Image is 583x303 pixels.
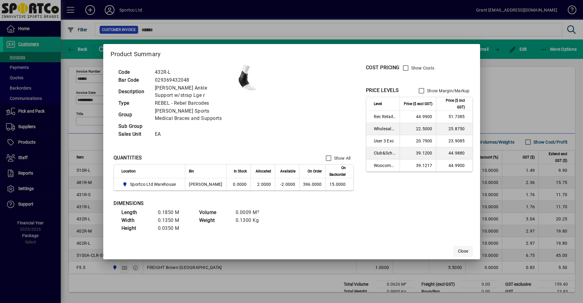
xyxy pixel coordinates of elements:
[453,246,473,257] button: Close
[326,178,353,190] td: 15.0000
[115,68,152,76] td: Code
[303,182,322,187] span: 396.0000
[436,159,472,172] td: 44.9900
[155,216,191,224] td: 0.1350 M
[280,168,295,175] span: Available
[103,44,480,62] h2: Product Summary
[436,111,472,123] td: 51.7385
[436,147,472,159] td: 44.9880
[226,178,251,190] td: 0.0000
[152,99,232,107] td: REBEL - Rebel Barcodes
[374,100,382,107] span: Level
[152,107,232,122] td: [PERSON_NAME] Sports Medical Braces and Supports
[329,165,346,178] span: On Backorder
[152,68,232,76] td: 432R-L
[256,168,271,175] span: Allocated
[234,168,247,175] span: In Stock
[426,88,470,94] label: Show Margin/Markup
[115,84,152,99] td: Description
[251,178,275,190] td: 2.0000
[232,62,262,92] img: contain
[115,122,152,130] td: Sub Group
[196,216,233,224] td: Weight
[115,99,152,107] td: Type
[308,168,322,175] span: On Order
[374,138,396,144] span: User 3 Exc
[114,154,142,162] div: QUANTITIES
[189,168,194,175] span: Bin
[400,135,436,147] td: 20.7900
[400,111,436,123] td: 44.9900
[152,130,232,138] td: EA
[114,200,265,207] div: DIMENSIONS
[118,224,155,232] td: Height
[118,209,155,216] td: Length
[152,84,232,99] td: [PERSON_NAME] Ankle Support w/strap Lge r
[366,64,400,71] div: COST PRICING
[410,65,435,71] label: Show Costs
[185,178,226,190] td: [PERSON_NAME]
[152,76,232,84] td: 029369432048
[233,209,269,216] td: 0.0009 M³
[118,216,155,224] td: Width
[458,248,468,254] span: Close
[374,162,396,169] span: Woocommerce Retail
[440,97,465,111] span: Price ($ incl GST)
[400,159,436,172] td: 39.1217
[121,181,179,188] span: Sportco Ltd Warehouse
[374,114,396,120] span: Rec Retail Inc
[130,181,176,187] span: Sportco Ltd Warehouse
[400,123,436,135] td: 22.5000
[374,126,396,132] span: Wholesale Exc
[121,168,136,175] span: Location
[436,135,472,147] td: 23.9085
[404,100,432,107] span: Price ($ excl GST)
[196,209,233,216] td: Volume
[275,178,299,190] td: -2.0000
[400,147,436,159] td: 39.1200
[436,123,472,135] td: 25.8750
[155,209,191,216] td: 0.1850 M
[115,130,152,138] td: Sales Unit
[333,155,351,161] label: Show All
[155,224,191,232] td: 0.0350 M
[115,76,152,84] td: Bar Code
[366,87,399,94] div: PRICE LEVELS
[374,150,396,156] span: Club&School Exc
[115,107,152,122] td: Group
[233,216,269,224] td: 0.1300 Kg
